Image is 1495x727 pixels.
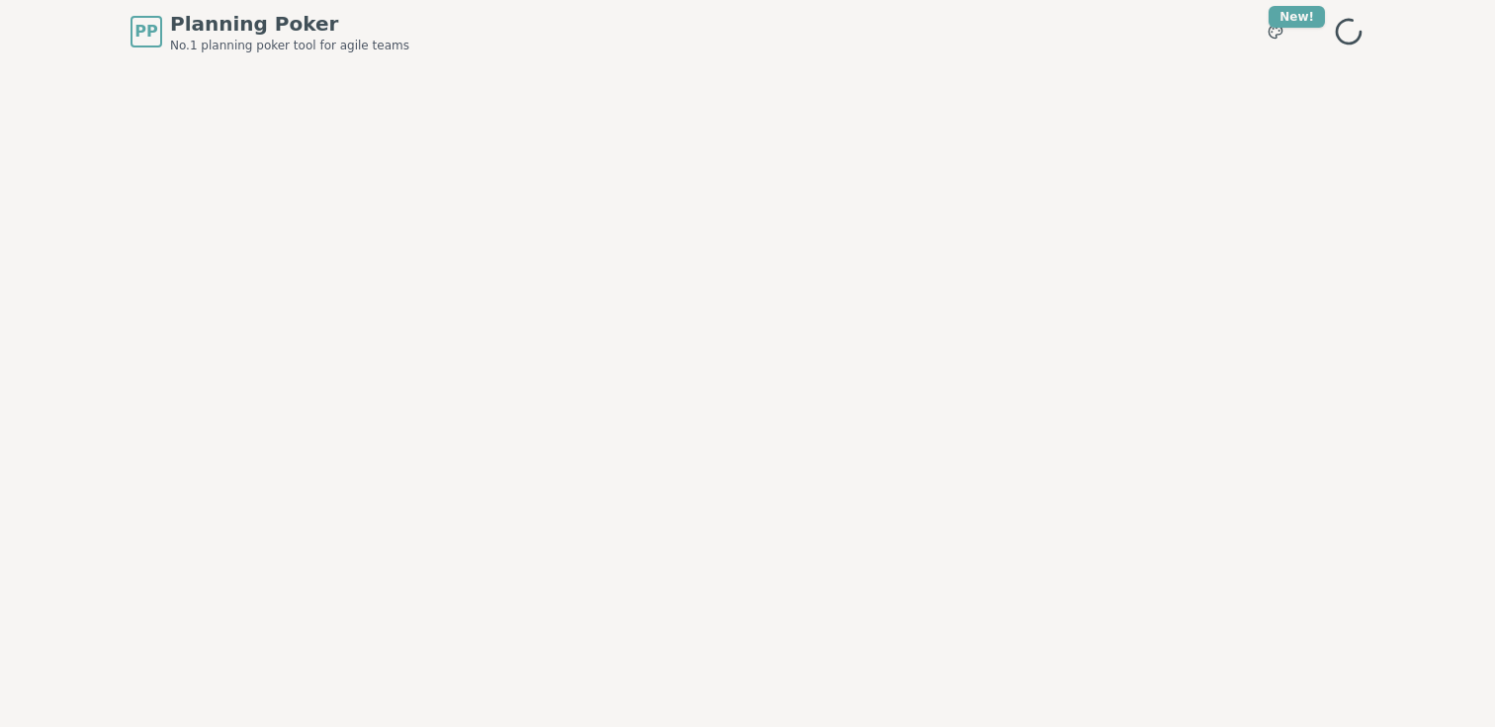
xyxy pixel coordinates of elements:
div: New! [1269,6,1325,28]
span: PP [134,20,157,44]
span: Planning Poker [170,10,409,38]
button: New! [1258,14,1293,49]
span: No.1 planning poker tool for agile teams [170,38,409,53]
a: PPPlanning PokerNo.1 planning poker tool for agile teams [131,10,409,53]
